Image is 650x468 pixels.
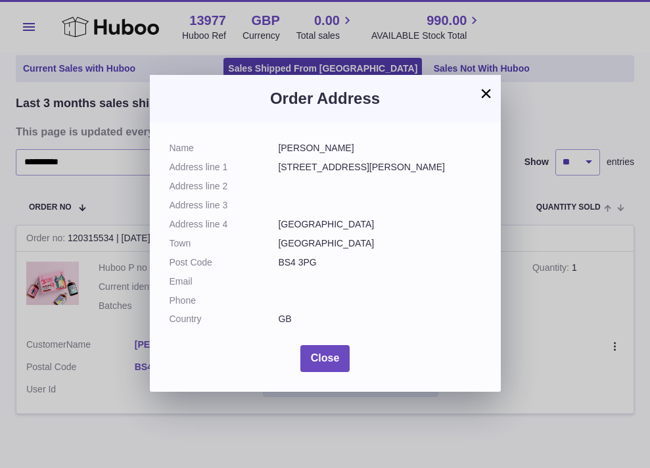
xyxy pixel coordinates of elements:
[278,218,480,231] dd: [GEOGRAPHIC_DATA]
[278,161,480,174] dd: [STREET_ADDRESS][PERSON_NAME]
[300,345,350,372] button: Close
[170,313,279,325] dt: Country
[170,294,279,307] dt: Phone
[278,237,480,250] dd: [GEOGRAPHIC_DATA]
[170,161,279,174] dt: Address line 1
[278,256,480,269] dd: BS4 3PG
[170,180,279,193] dt: Address line 2
[478,85,494,101] button: ×
[278,142,480,154] dd: [PERSON_NAME]
[170,256,279,269] dt: Post Code
[170,88,481,109] h3: Order Address
[170,218,279,231] dt: Address line 4
[170,199,279,212] dt: Address line 3
[170,237,279,250] dt: Town
[170,142,279,154] dt: Name
[170,275,279,288] dt: Email
[278,313,480,325] dd: GB
[311,352,340,363] span: Close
